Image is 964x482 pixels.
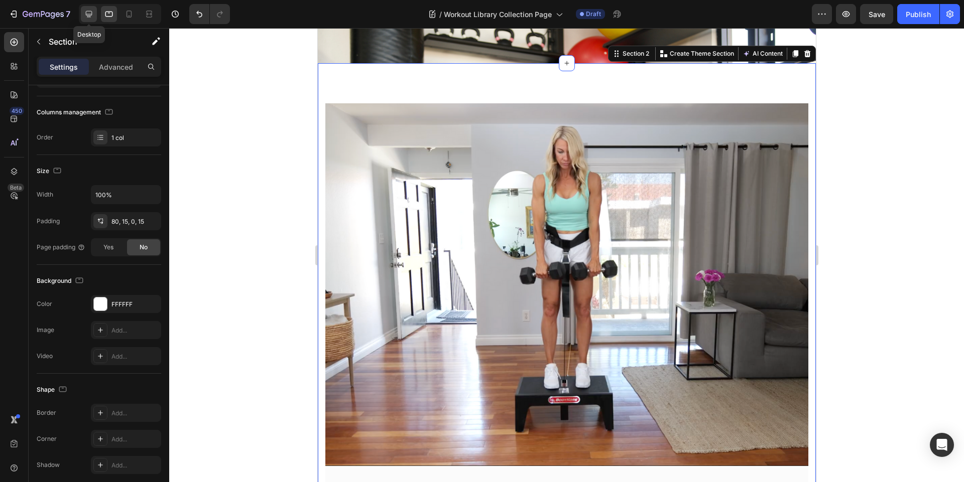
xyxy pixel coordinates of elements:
span: / [439,9,442,20]
div: FFFFFF [111,300,159,309]
iframe: Design area [318,28,816,482]
div: Size [37,165,63,178]
div: Order [37,133,53,142]
div: Shadow [37,460,60,469]
p: Section [49,36,131,48]
div: Border [37,408,56,417]
div: Background [37,274,85,288]
div: 1 col [111,133,159,142]
div: Add... [111,352,159,361]
div: 450 [10,107,24,115]
button: Save [860,4,893,24]
div: Color [37,299,52,308]
div: Video [37,352,53,361]
div: Page padding [37,243,85,252]
div: Publish [906,9,931,20]
p: 7 [66,8,70,20]
div: Add... [111,461,159,470]
span: Yes [103,243,113,252]
input: Auto [91,186,161,204]
span: Workout Library Collection Page [444,9,552,20]
button: Publish [897,4,939,24]
div: Undo/Redo [189,4,230,24]
div: Add... [111,326,159,335]
p: Settings [50,62,78,72]
div: Beta [8,184,24,192]
div: Corner [37,434,57,443]
div: Add... [111,409,159,418]
span: Save [869,10,885,19]
div: Padding [37,217,60,226]
button: 7 [4,4,75,24]
div: Shape [37,383,69,397]
div: Open Intercom Messenger [930,433,954,457]
span: Draft [586,10,601,19]
div: 80, 15, 0, 15 [111,217,159,226]
p: Advanced [99,62,133,72]
div: Add... [111,435,159,444]
div: Image [37,326,54,335]
div: Width [37,190,53,199]
div: Columns management [37,106,115,119]
span: No [140,243,148,252]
